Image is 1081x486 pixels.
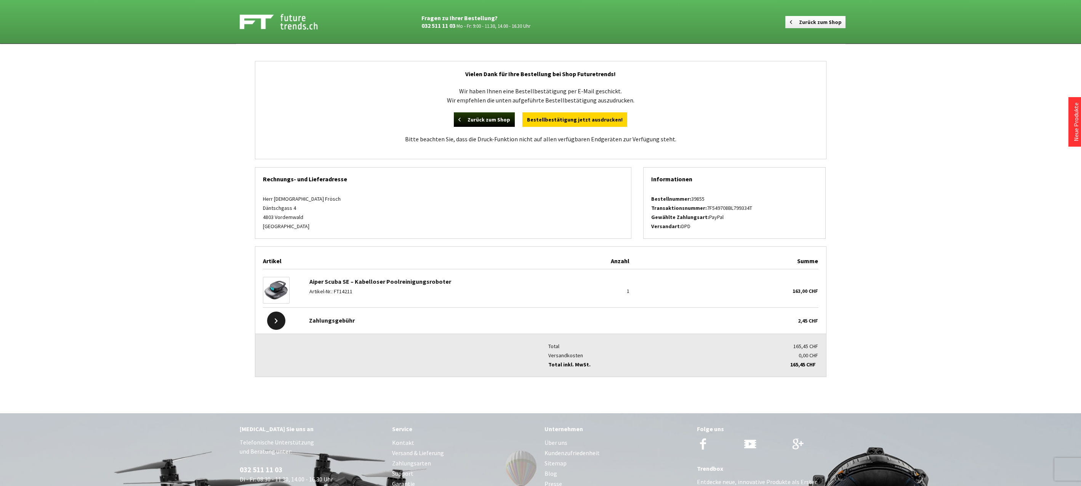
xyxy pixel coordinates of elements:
div: 163,00 CHF [629,273,818,303]
span: [GEOGRAPHIC_DATA] [263,223,309,230]
div: Artikel [263,254,569,269]
div: Trendbox [697,464,842,473]
strong: Gewählte Zahlungsart: [651,214,709,221]
a: Bestellbestätigung jetzt ausdrucken! [522,112,627,127]
div: Service [392,424,537,434]
h2: Vielen Dank für Ihre Bestellung bei Shop Futuretrends! [263,61,818,79]
div: Total inkl. MwSt. [548,360,737,369]
div: Summe [629,254,818,269]
a: Blog [545,468,689,479]
a: 032 511 11 03 [240,465,282,474]
strong: Transaktionsnummer: [651,205,707,211]
div: 39855 7F549708BL799334T PayPal DPD [644,187,825,238]
span: Frösch [325,195,341,202]
a: Sitemap [545,458,689,468]
div: Total [548,342,737,351]
div: 2,45 CHF [710,308,818,329]
div: Anzahl [568,254,629,269]
a: Kontakt [392,438,537,448]
div: 0,00 CHF [737,351,818,360]
span: Zahlungsgebühr [309,317,355,324]
div: 1 [568,273,629,303]
a: Versand & Lieferung [392,448,537,458]
a: Über uns [545,438,689,448]
p: Artikel-Nr.: FT14211 [309,287,565,296]
a: Zahlungsarten [392,458,537,468]
a: 032 511 11 03 [421,22,455,29]
span: [DEMOGRAPHIC_DATA] [274,195,324,202]
p: Wir haben Ihnen eine Bestellbestätigung per E-Mail geschickt. Wir empfehlen die unten aufgeführte... [263,86,818,105]
div: Unternehmen [545,424,689,434]
span: Vordemwald [275,214,303,221]
div: Folge uns [697,424,842,434]
div: Informationen [651,168,818,187]
strong: Versandart: [651,223,681,230]
a: Zurück zum Shop [785,16,846,28]
a: Neue Produkte [1072,102,1080,141]
div: 165,45 CHF [737,342,818,351]
img: Shop Futuretrends - zur Startseite wechseln [240,12,335,31]
div: 165,45 CHF [735,360,816,369]
strong: Fragen zu Ihrer Bestellung? [421,14,498,22]
a: Aiper Scuba SE – Kabelloser Poolreinigungsroboter [309,278,451,285]
strong: Bestellnummer: [651,195,691,202]
img: Aiper Scuba SE – Kabelloser Poolreinigungsroboter [263,280,289,301]
div: Versandkosten [548,351,737,360]
span: Däntschgass 4 [263,205,296,211]
a: Support [392,468,537,479]
small: Mo - Fr: 9:00 - 11.30, 14.00 - 16.30 Uhr [456,23,530,29]
span: Herr [263,195,273,202]
a: Zurück zum Shop [454,112,515,127]
p: Bitte beachten Sie, dass die Druck-Funktion nicht auf allen verfügbaren Endgeräten zur Verfügung ... [263,134,818,144]
a: Shop Futuretrends - zur Startseite wechseln [240,12,385,31]
div: Rechnungs- und Lieferadresse [263,168,623,187]
a: Kundenzufriedenheit [545,448,689,458]
div: [MEDICAL_DATA] Sie uns an [240,424,384,434]
span: 4803 [263,214,274,221]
